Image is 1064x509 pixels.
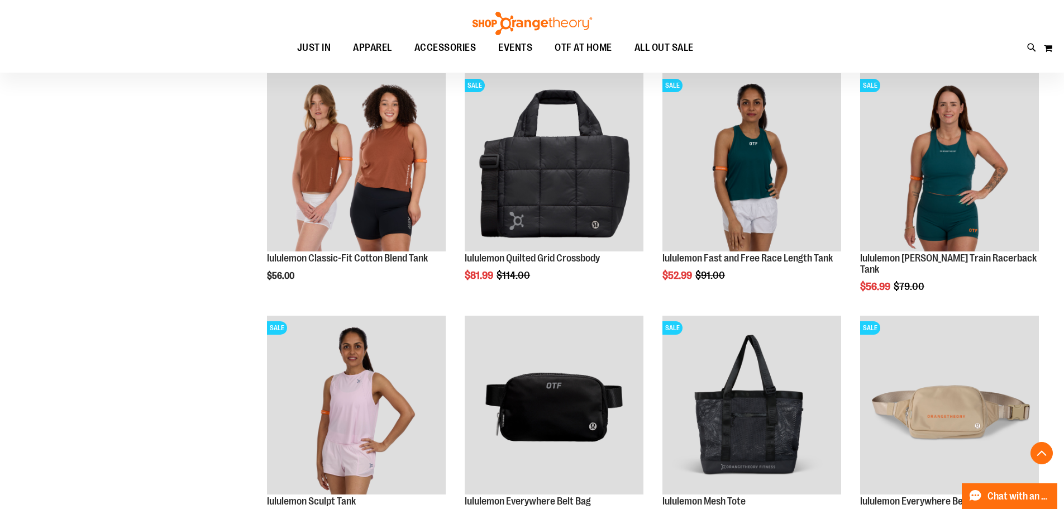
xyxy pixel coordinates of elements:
[662,496,746,507] a: lululemon Mesh Tote
[860,253,1037,275] a: lululemon [PERSON_NAME] Train Racerback Tank
[860,281,892,292] span: $56.99
[267,316,446,496] a: Main Image of 1538347SALE
[267,73,446,252] img: lululemon Classic-Fit Cotton Blend Tank
[662,79,683,92] span: SALE
[860,73,1039,254] a: lululemon Wunder Train Racerback TankSALE
[267,316,446,494] img: Main Image of 1538347
[860,316,1039,496] a: Product image for lululemon Everywhere Belt Bag LargeSALE
[465,253,600,264] a: lululemon Quilted Grid Crossbody
[465,270,495,281] span: $81.99
[465,79,485,92] span: SALE
[267,271,296,281] span: $56.00
[894,281,926,292] span: $79.00
[267,73,446,254] a: lululemon Classic-Fit Cotton Blend Tank
[860,316,1039,494] img: Product image for lululemon Everywhere Belt Bag Large
[634,35,694,60] span: ALL OUT SALE
[662,73,841,254] a: Main view of 2024 August lululemon Fast and Free Race Length TankSALE
[414,35,476,60] span: ACCESSORIES
[555,35,612,60] span: OTF AT HOME
[465,73,643,252] img: lululemon Quilted Grid Crossbody
[498,35,532,60] span: EVENTS
[297,35,331,60] span: JUST IN
[657,68,847,310] div: product
[267,253,428,264] a: lululemon Classic-Fit Cotton Blend Tank
[860,79,880,92] span: SALE
[860,496,1017,507] a: lululemon Everywhere Belt Bag - Large
[465,316,643,494] img: lululemon Everywhere Belt Bag
[662,270,694,281] span: $52.99
[465,496,591,507] a: lululemon Everywhere Belt Bag
[497,270,532,281] span: $114.00
[267,321,287,335] span: SALE
[465,316,643,496] a: lululemon Everywhere Belt Bag
[662,316,841,494] img: Product image for lululemon Mesh Tote
[1030,442,1053,464] button: Back To Top
[261,68,451,310] div: product
[267,496,356,507] a: lululemon Sculpt Tank
[855,68,1044,321] div: product
[962,483,1058,509] button: Chat with an Expert
[695,270,727,281] span: $91.00
[465,73,643,254] a: lululemon Quilted Grid CrossbodySALE
[662,316,841,496] a: Product image for lululemon Mesh ToteSALE
[662,253,833,264] a: lululemon Fast and Free Race Length Tank
[662,321,683,335] span: SALE
[471,12,594,35] img: Shop Orangetheory
[860,321,880,335] span: SALE
[662,73,841,252] img: Main view of 2024 August lululemon Fast and Free Race Length Tank
[860,73,1039,252] img: lululemon Wunder Train Racerback Tank
[353,35,392,60] span: APPAREL
[459,68,649,310] div: product
[987,491,1051,502] span: Chat with an Expert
